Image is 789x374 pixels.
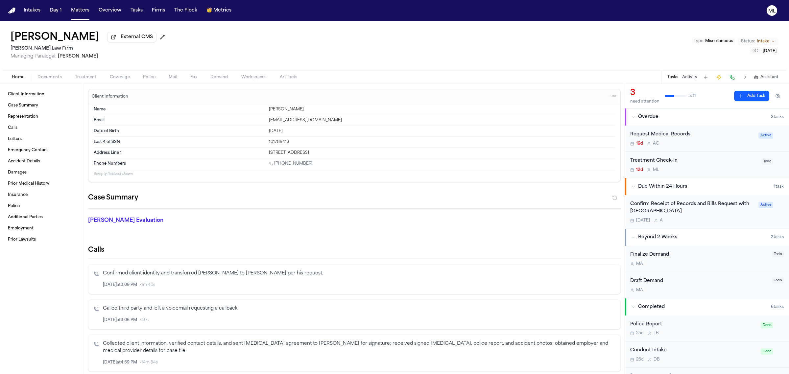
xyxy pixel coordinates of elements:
[750,48,778,55] button: Edit DOL: 2025-06-26
[68,5,92,16] button: Matters
[761,348,773,355] span: Done
[660,218,663,223] span: A
[610,94,616,99] span: Edit
[5,100,79,111] a: Case Summary
[625,195,789,229] div: Open task: Confirm Receipt of Records and Bills Request with Jamaica Hospital Medical Center
[692,38,735,44] button: Edit Type: Miscellaneous
[625,108,789,126] button: Overdue2tasks
[110,75,130,80] span: Coverage
[269,118,615,123] div: [EMAIL_ADDRESS][DOMAIN_NAME]
[630,131,754,138] div: Request Medical Records
[269,150,615,155] div: [STREET_ADDRESS]
[5,190,79,200] a: Insurance
[94,161,126,166] span: Phone Numbers
[103,305,615,313] p: Called third party and left a voicemail requesting a callback.
[638,183,687,190] span: Due Within 24 Hours
[47,5,64,16] button: Day 1
[636,218,650,223] span: [DATE]
[11,54,57,59] span: Managing Paralegal:
[96,5,124,16] button: Overview
[761,322,773,328] span: Done
[636,141,643,146] span: 19d
[741,39,755,44] span: Status:
[204,5,234,16] button: crownMetrics
[280,75,298,80] span: Artifacts
[103,340,615,355] p: Collected client information, verified contact details, and sent [MEDICAL_DATA] agreement to [PER...
[771,114,784,120] span: 2 task s
[5,134,79,144] a: Letters
[269,107,615,112] div: [PERSON_NAME]
[654,357,660,362] span: D B
[8,8,16,14] img: Finch Logo
[8,8,16,14] a: Home
[630,277,768,285] div: Draft Demand
[625,316,789,342] div: Open task: Police Report
[625,126,789,152] div: Open task: Request Medical Records
[94,150,265,155] dt: Address Line 1
[774,184,784,189] span: 1 task
[772,91,784,101] button: Hide completed tasks (⌘⇧H)
[705,39,733,43] span: Miscellaneous
[128,5,145,16] button: Tasks
[701,73,710,82] button: Add Task
[103,270,615,277] p: Confirmed client identity and transferred [PERSON_NAME] to [PERSON_NAME] per his request.
[653,167,659,173] span: M L
[757,39,769,44] span: Intake
[94,107,265,112] dt: Name
[630,200,754,216] div: Confirm Receipt of Records and Bills Request with [GEOGRAPHIC_DATA]
[638,234,677,241] span: Beyond 2 Weeks
[21,5,43,16] button: Intakes
[5,167,79,178] a: Damages
[5,234,79,245] a: Prior Lawsuits
[5,89,79,100] a: Client Information
[761,158,773,165] span: Todo
[190,75,197,80] span: Fax
[688,93,696,99] span: 5 / 11
[630,99,659,104] div: need attention
[636,261,643,267] span: M A
[625,229,789,246] button: Beyond 2 Weeks2tasks
[667,75,678,80] button: Tasks
[88,193,138,203] h2: Case Summary
[754,75,778,80] button: Assistant
[771,304,784,310] span: 6 task s
[760,75,778,80] span: Assistant
[625,298,789,316] button: Completed6tasks
[37,75,62,80] span: Documents
[771,235,784,240] span: 2 task s
[149,5,168,16] button: Firms
[625,272,789,298] div: Open task: Draft Demand
[630,157,757,165] div: Treatment Check-In
[630,321,757,328] div: Police Report
[752,49,762,53] span: DOL :
[5,123,79,133] a: Calls
[758,202,773,208] span: Active
[682,75,697,80] button: Activity
[241,75,267,80] span: Workspaces
[172,5,200,16] button: The Flock
[5,178,79,189] a: Prior Medical History
[11,45,168,53] h2: [PERSON_NAME] Law Firm
[738,37,778,45] button: Change status from Intake
[58,54,98,59] span: [PERSON_NAME]
[143,75,155,80] span: Police
[269,161,313,166] a: Call 1 (917) 660-6648
[772,277,784,284] span: Todo
[758,132,773,139] span: Active
[210,75,228,80] span: Demand
[12,75,24,80] span: Home
[625,246,789,272] div: Open task: Finalize Demand
[94,129,265,134] dt: Date of Birth
[630,251,768,259] div: Finalize Demand
[625,341,789,368] div: Open task: Conduct Intake
[88,217,260,224] p: [PERSON_NAME] Evaluation
[638,304,665,310] span: Completed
